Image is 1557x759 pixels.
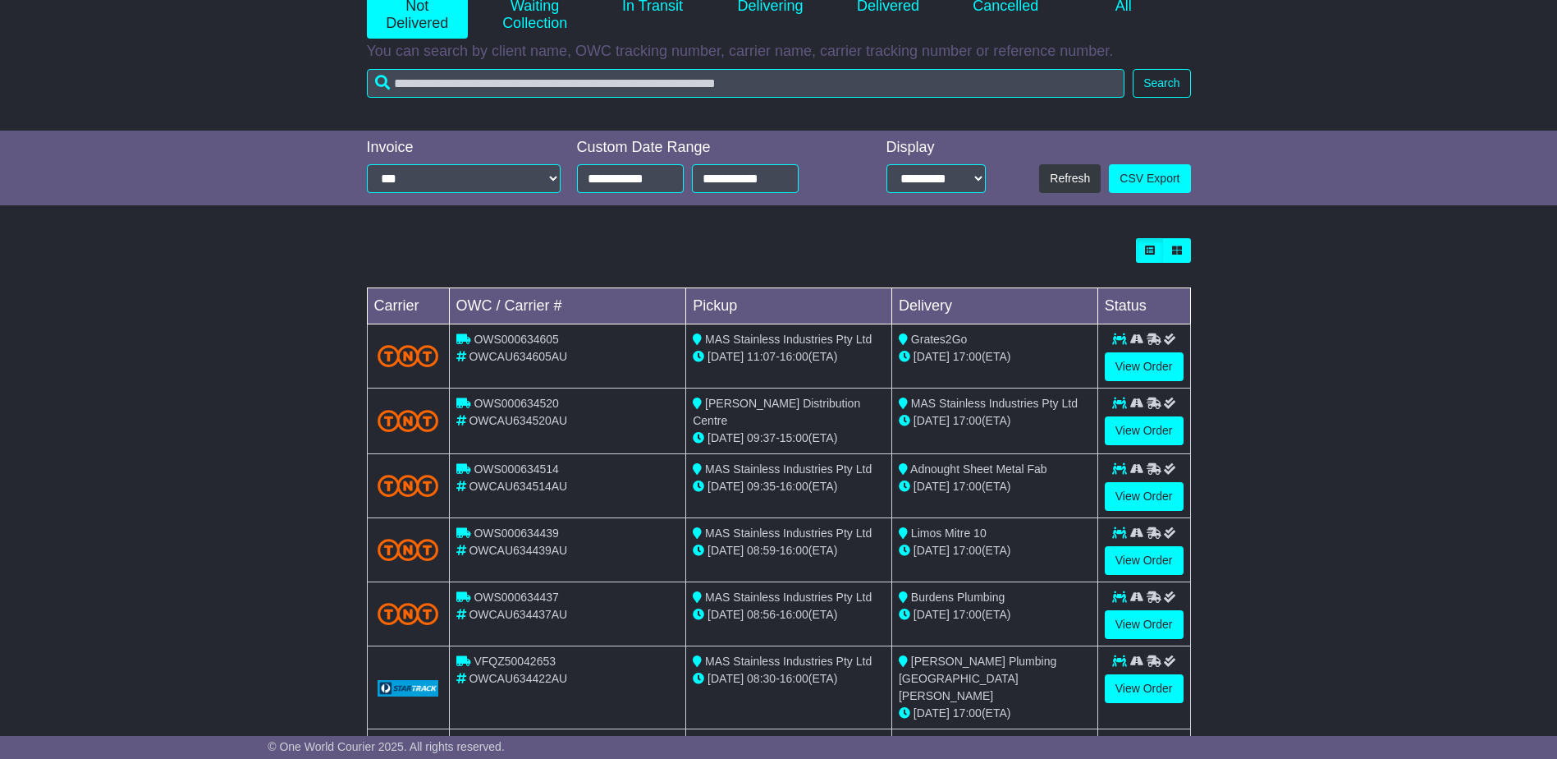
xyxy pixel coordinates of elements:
[474,333,559,346] span: OWS000634605
[780,608,808,621] span: 16:00
[780,480,808,493] span: 16:00
[705,462,872,476] span: MAS Stainless Industries Pty Ltd
[911,527,987,540] span: Limos Mitre 10
[899,606,1091,623] div: (ETA)
[474,397,559,410] span: OWS000634520
[914,414,950,427] span: [DATE]
[686,288,892,324] td: Pickup
[747,608,776,621] span: 08:56
[747,544,776,557] span: 08:59
[914,706,950,720] span: [DATE]
[708,544,744,557] span: [DATE]
[708,350,744,363] span: [DATE]
[708,608,744,621] span: [DATE]
[693,397,860,427] span: [PERSON_NAME] Distribution Centre
[886,139,986,157] div: Display
[474,462,559,476] span: OWS000634514
[378,603,439,625] img: TNT_Domestic.png
[1133,69,1190,98] button: Search
[367,139,561,157] div: Invoice
[1105,546,1184,575] a: View Order
[899,542,1091,559] div: (ETA)
[899,478,1091,495] div: (ETA)
[469,608,567,621] span: OWCAU634437AU
[693,542,885,559] div: - (ETA)
[747,350,776,363] span: 11:07
[910,462,1047,476] span: Adnought Sheet Metal Fab
[577,139,840,157] div: Custom Date Range
[953,480,982,493] span: 17:00
[705,591,872,604] span: MAS Stainless Industries Pty Ltd
[474,655,556,668] span: VFQZ50042653
[378,539,439,561] img: TNT_Domestic.png
[747,480,776,493] span: 09:35
[1105,482,1184,511] a: View Order
[469,544,567,557] span: OWCAU634439AU
[780,350,808,363] span: 16:00
[469,672,567,685] span: OWCAU634422AU
[469,350,567,363] span: OWCAU634605AU
[911,397,1078,410] span: MAS Stainless Industries Pty Ltd
[747,431,776,444] span: 09:37
[1109,164,1190,193] a: CSV Export
[914,350,950,363] span: [DATE]
[953,608,982,621] span: 17:00
[474,527,559,540] span: OWS000634439
[1097,288,1190,324] td: Status
[705,333,872,346] span: MAS Stainless Industries Pty Ltd
[268,740,505,753] span: © One World Courier 2025. All rights reserved.
[899,348,1091,366] div: (ETA)
[914,544,950,557] span: [DATE]
[914,480,950,493] span: [DATE]
[953,706,982,720] span: 17:00
[899,655,1056,702] span: [PERSON_NAME] Plumbing [GEOGRAPHIC_DATA][PERSON_NAME]
[891,288,1097,324] td: Delivery
[780,672,808,685] span: 16:00
[378,410,439,432] img: TNT_Domestic.png
[705,527,872,540] span: MAS Stainless Industries Pty Ltd
[953,350,982,363] span: 17:00
[693,478,885,495] div: - (ETA)
[693,670,885,688] div: - (ETA)
[1039,164,1101,193] button: Refresh
[469,414,567,427] span: OWCAU634520AU
[705,655,872,668] span: MAS Stainless Industries Pty Ltd
[899,412,1091,430] div: (ETA)
[378,680,439,697] img: GetCarrierServiceLogo
[474,591,559,604] span: OWS000634437
[708,672,744,685] span: [DATE]
[780,544,808,557] span: 16:00
[469,480,567,493] span: OWCAU634514AU
[1105,416,1184,445] a: View Order
[953,414,982,427] span: 17:00
[378,475,439,497] img: TNT_Domestic.png
[899,705,1091,722] div: (ETA)
[911,591,1005,604] span: Burdens Plumbing
[693,606,885,623] div: - (ETA)
[914,608,950,621] span: [DATE]
[449,288,686,324] td: OWC / Carrier #
[1105,674,1184,703] a: View Order
[911,333,967,346] span: Grates2Go
[1105,352,1184,381] a: View Order
[693,430,885,447] div: - (ETA)
[1105,610,1184,639] a: View Order
[780,431,808,444] span: 15:00
[367,288,449,324] td: Carrier
[708,480,744,493] span: [DATE]
[708,431,744,444] span: [DATE]
[693,348,885,366] div: - (ETA)
[953,544,982,557] span: 17:00
[367,43,1191,61] p: You can search by client name, OWC tracking number, carrier name, carrier tracking number or refe...
[378,345,439,367] img: TNT_Domestic.png
[747,672,776,685] span: 08:30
